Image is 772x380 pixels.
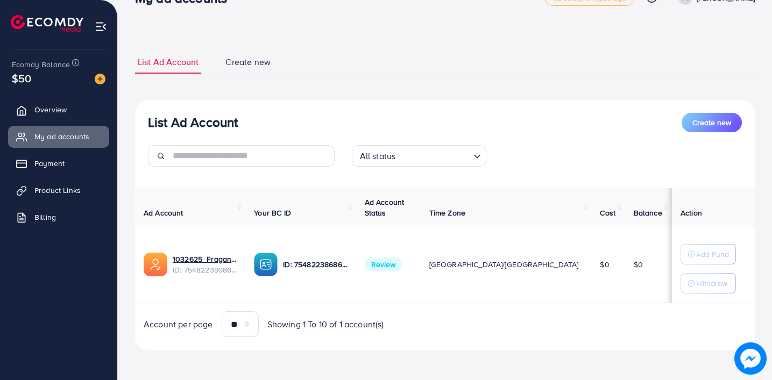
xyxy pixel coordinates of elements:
span: $50 [12,70,31,86]
span: Balance [634,207,662,218]
span: Review [365,257,402,271]
p: ID: 7548223868658778113 [283,258,347,271]
span: Create new [225,56,271,68]
a: Overview [8,99,109,120]
a: 1032625_Fraganics 1_1757457873291 [173,254,237,264]
span: Showing 1 To 10 of 1 account(s) [267,318,384,331]
span: Action [681,207,702,218]
span: $0 [600,259,609,270]
span: Account per page [144,318,213,331]
img: logo [11,15,83,32]
span: Overview [34,104,67,115]
img: image [737,345,763,371]
div: Search for option [352,145,486,167]
a: Product Links [8,180,109,201]
h3: List Ad Account [148,114,238,130]
p: Withdraw [696,277,727,290]
span: My ad accounts [34,131,89,142]
img: ic-ads-acc.e4c84228.svg [144,253,167,276]
a: Payment [8,153,109,174]
span: All status [358,148,398,164]
img: ic-ba-acc.ded83a64.svg [254,253,278,276]
span: Product Links [34,185,81,196]
button: Add Fund [681,244,736,264]
span: Create new [692,117,731,128]
span: ID: 7548223998636015633 [173,264,237,275]
button: Withdraw [681,273,736,293]
span: $0 [634,259,643,270]
span: Ecomdy Balance [12,59,70,70]
span: Ad Account Status [365,197,405,218]
a: My ad accounts [8,126,109,147]
img: image [95,74,105,84]
img: menu [95,20,107,33]
span: Time Zone [429,207,465,218]
span: Ad Account [144,207,183,218]
input: Search for option [399,146,469,164]
span: Your BC ID [254,207,291,218]
span: Billing [34,212,56,223]
a: Billing [8,206,109,228]
button: Create new [682,113,742,132]
div: <span class='underline'>1032625_Fraganics 1_1757457873291</span></br>7548223998636015633 [173,254,237,276]
span: [GEOGRAPHIC_DATA]/[GEOGRAPHIC_DATA] [429,259,579,270]
span: Cost [600,207,615,218]
span: Payment [34,158,65,169]
span: List Ad Account [138,56,199,68]
p: Add Fund [696,248,729,261]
